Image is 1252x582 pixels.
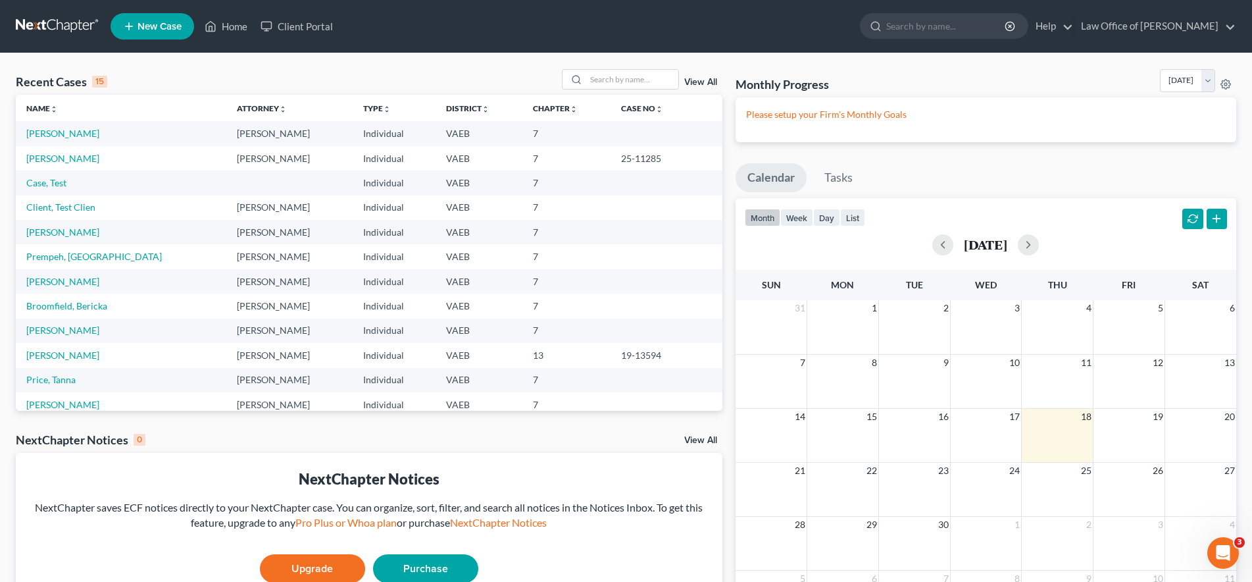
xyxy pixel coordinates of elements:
td: VAEB [436,392,522,417]
a: [PERSON_NAME] [26,153,99,164]
span: 19 [1151,409,1164,425]
span: Sat [1192,279,1209,290]
td: 7 [522,244,611,269]
td: 7 [522,319,611,343]
span: 29 [865,517,878,533]
h2: [DATE] [964,238,1007,251]
td: Individual [353,392,436,417]
div: Recent Cases [16,74,107,90]
td: 7 [522,220,611,244]
span: 3 [1157,517,1164,533]
span: 17 [1008,409,1021,425]
span: 2 [942,300,950,316]
td: VAEB [436,121,522,145]
i: unfold_more [383,105,391,113]
span: Thu [1048,279,1067,290]
td: 7 [522,368,611,392]
span: 18 [1080,409,1093,425]
a: Calendar [736,163,807,192]
a: Districtunfold_more [446,103,489,113]
a: View All [684,78,717,87]
td: [PERSON_NAME] [226,121,353,145]
span: 8 [870,355,878,371]
a: Case, Test [26,177,66,188]
span: 23 [937,463,950,479]
td: Individual [353,368,436,392]
span: 21 [793,463,807,479]
a: Case Nounfold_more [621,103,663,113]
a: [PERSON_NAME] [26,325,99,336]
span: 3 [1234,537,1245,548]
div: 15 [92,76,107,88]
a: Attorneyunfold_more [237,103,287,113]
a: Price, Tanna [26,374,76,385]
i: unfold_more [570,105,578,113]
span: 11 [1080,355,1093,371]
td: [PERSON_NAME] [226,244,353,269]
span: 5 [1157,300,1164,316]
span: Fri [1122,279,1136,290]
a: [PERSON_NAME] [26,128,99,139]
td: VAEB [436,319,522,343]
iframe: Intercom live chat [1207,537,1239,569]
a: [PERSON_NAME] [26,399,99,410]
td: Individual [353,294,436,318]
a: Law Office of [PERSON_NAME] [1074,14,1236,38]
span: Tue [906,279,923,290]
td: VAEB [436,146,522,171]
td: 7 [522,294,611,318]
a: Tasks [813,163,864,192]
td: 7 [522,121,611,145]
td: VAEB [436,196,522,220]
td: VAEB [436,269,522,294]
a: Broomfield, Bericka [26,300,107,311]
a: Client Portal [254,14,339,38]
h3: Monthly Progress [736,76,829,92]
i: unfold_more [655,105,663,113]
a: View All [684,436,717,445]
td: Individual [353,269,436,294]
span: 14 [793,409,807,425]
td: VAEB [436,171,522,195]
span: 15 [865,409,878,425]
span: 10 [1008,355,1021,371]
td: 25-11285 [611,146,722,171]
i: unfold_more [279,105,287,113]
i: unfold_more [50,105,58,113]
td: [PERSON_NAME] [226,146,353,171]
td: Individual [353,121,436,145]
div: NextChapter Notices [26,469,712,489]
td: 7 [522,269,611,294]
td: 7 [522,392,611,417]
td: Individual [353,319,436,343]
span: 12 [1151,355,1164,371]
div: 0 [134,434,145,446]
td: 7 [522,196,611,220]
td: Individual [353,196,436,220]
span: 30 [937,517,950,533]
td: [PERSON_NAME] [226,294,353,318]
a: [PERSON_NAME] [26,226,99,238]
button: week [780,209,813,226]
a: [PERSON_NAME] [26,276,99,287]
td: VAEB [436,220,522,244]
td: 7 [522,146,611,171]
span: 1 [870,300,878,316]
td: 19-13594 [611,343,722,367]
div: NextChapter Notices [16,432,145,448]
div: NextChapter saves ECF notices directly to your NextChapter case. You can organize, sort, filter, ... [26,500,712,531]
td: VAEB [436,244,522,269]
button: day [813,209,840,226]
a: Prempeh, [GEOGRAPHIC_DATA] [26,251,162,262]
a: Nameunfold_more [26,103,58,113]
span: 4 [1228,517,1236,533]
input: Search by name... [886,14,1007,38]
span: 7 [799,355,807,371]
td: [PERSON_NAME] [226,392,353,417]
span: 25 [1080,463,1093,479]
span: 13 [1223,355,1236,371]
td: Individual [353,220,436,244]
p: Please setup your Firm's Monthly Goals [746,108,1226,121]
td: Individual [353,171,436,195]
td: [PERSON_NAME] [226,269,353,294]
